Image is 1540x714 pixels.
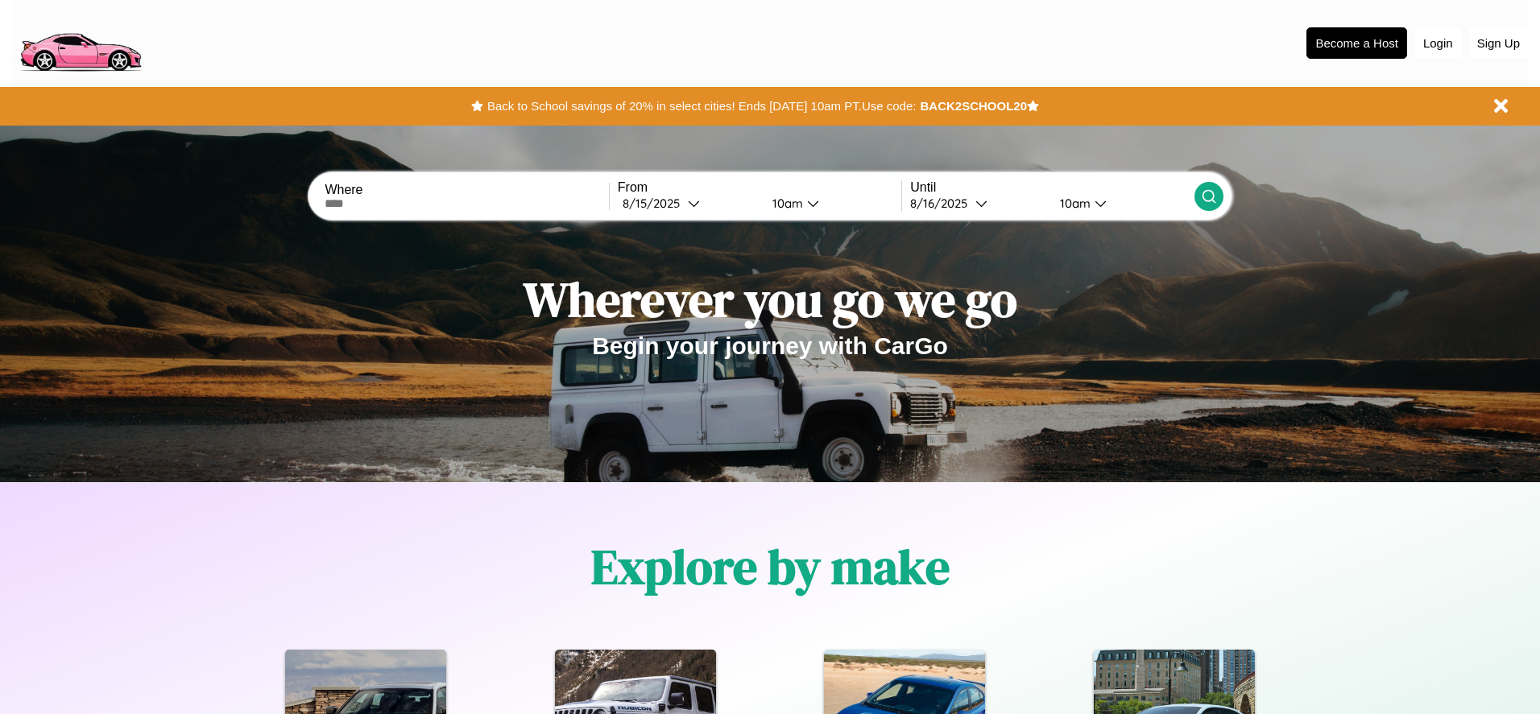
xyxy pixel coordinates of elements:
b: BACK2SCHOOL20 [920,99,1027,113]
button: 8/15/2025 [618,195,760,212]
button: Back to School savings of 20% in select cities! Ends [DATE] 10am PT.Use code: [483,95,920,118]
div: 10am [1052,196,1095,211]
label: From [618,180,901,195]
button: Become a Host [1306,27,1407,59]
label: Until [910,180,1194,195]
div: 8 / 15 / 2025 [623,196,688,211]
button: 10am [1047,195,1194,212]
img: logo [12,8,148,76]
div: 10am [764,196,807,211]
button: Sign Up [1469,28,1528,58]
label: Where [325,183,608,197]
button: 10am [760,195,901,212]
button: Login [1415,28,1461,58]
h1: Explore by make [591,534,950,600]
div: 8 / 16 / 2025 [910,196,975,211]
